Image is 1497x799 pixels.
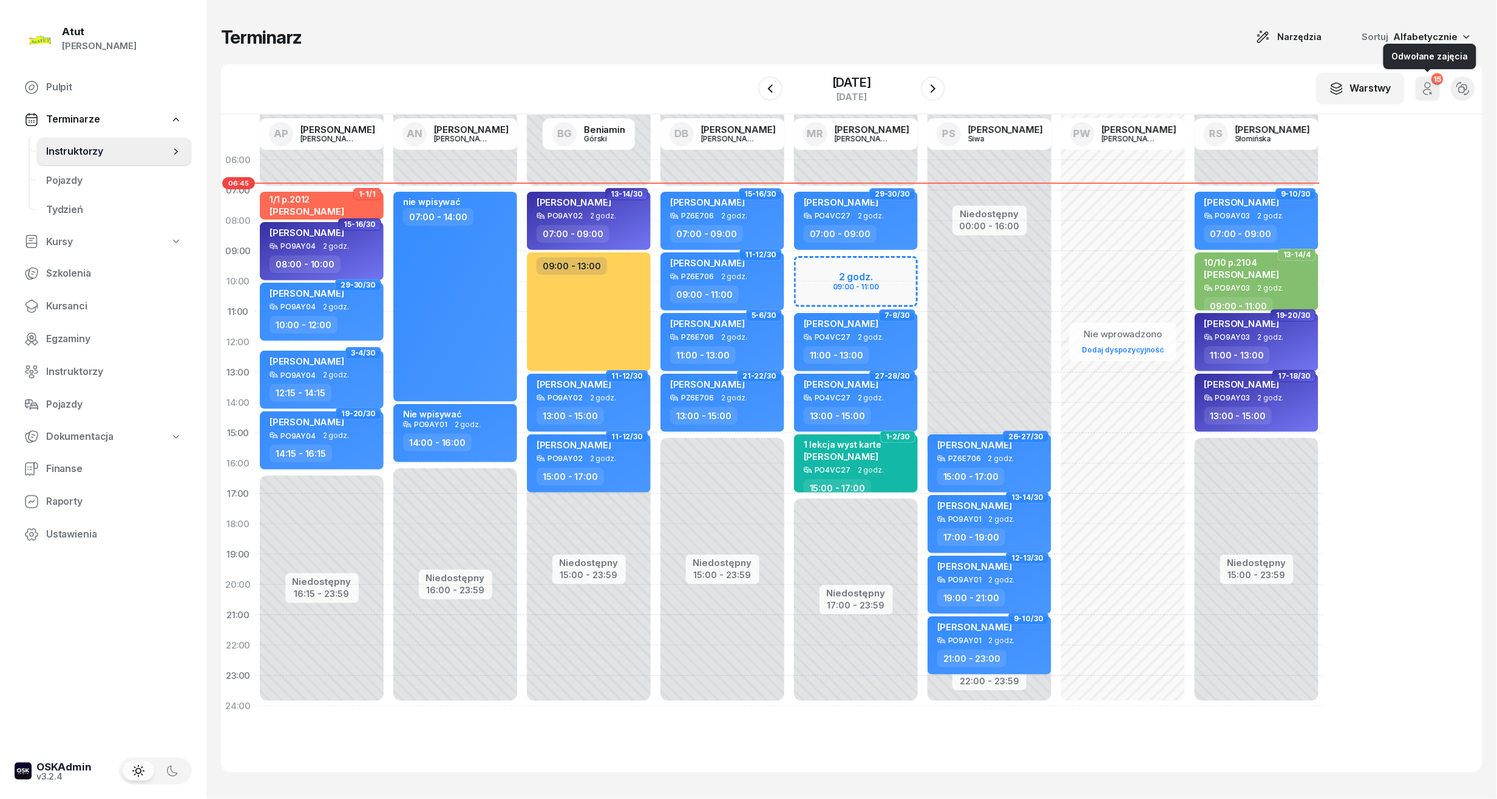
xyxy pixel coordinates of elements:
[721,272,747,281] span: 2 godz.
[937,561,1012,572] span: [PERSON_NAME]
[807,129,823,139] span: MR
[701,135,759,143] div: [PERSON_NAME]
[543,118,635,150] a: BGBeniaminGórski
[557,129,572,139] span: BG
[15,423,192,451] a: Dokumentacja
[46,298,182,314] span: Kursanci
[744,193,776,195] span: 15-16/30
[1204,197,1279,208] span: [PERSON_NAME]
[1227,556,1286,582] button: Niedostępny15:00 - 23:59
[1011,557,1044,559] span: 12-13/30
[46,331,182,347] span: Egzaminy
[221,145,255,175] div: 06:00
[670,318,745,329] span: [PERSON_NAME]
[222,177,255,189] span: 06:45
[15,292,192,321] a: Kursanci
[221,630,255,661] div: 22:00
[414,420,447,428] div: PO9AY01
[221,509,255,539] div: 18:00
[46,364,182,380] span: Instruktorzy
[221,691,255,721] div: 24:00
[745,254,776,256] span: 11-12/30
[221,539,255,570] div: 19:00
[693,558,752,567] div: Niedostępny
[1077,343,1169,357] a: Dodaj dyspozycyjność
[560,556,619,582] button: Niedostępny15:00 - 23:59
[960,673,1019,686] div: 22:00 - 23:59
[937,621,1012,633] span: [PERSON_NAME]
[15,106,192,133] a: Terminarze
[815,212,850,220] div: PO4VC27
[221,327,255,357] div: 12:00
[46,202,182,218] span: Tydzień
[393,118,518,150] a: AN[PERSON_NAME][PERSON_NAME]
[1316,73,1405,104] button: Warstwy
[1204,379,1279,390] span: [PERSON_NAME]
[968,125,1043,134] div: [PERSON_NAME]
[537,379,611,390] span: [PERSON_NAME]
[835,125,909,134] div: [PERSON_NAME]
[323,218,348,227] span: 1 godz.
[701,125,776,134] div: [PERSON_NAME]
[1011,496,1044,499] span: 13-14/30
[1278,375,1311,377] span: 17-18/30
[989,636,1015,645] span: 2 godz.
[960,207,1020,234] button: Niedostępny00:00 - 16:00
[804,197,878,208] span: [PERSON_NAME]
[323,431,349,440] span: 2 godz.
[1227,558,1286,567] div: Niedostępny
[742,375,776,377] span: 21-22/30
[1416,76,1440,101] button: 15
[221,570,255,600] div: 20:00
[221,661,255,691] div: 23:00
[15,487,192,516] a: Raporty
[948,636,982,644] div: PO9AY01
[426,573,485,582] div: Niedostępny
[426,582,485,595] div: 16:00 - 23:59
[548,454,583,462] div: PO9AY02
[1204,225,1277,243] div: 07:00 - 09:00
[537,225,609,243] div: 07:00 - 09:00
[293,577,351,586] div: Niedostępny
[280,371,316,379] div: PO9AY04
[1258,333,1284,342] span: 2 godz.
[221,448,255,479] div: 16:00
[1258,284,1284,292] span: 2 godz.
[1008,436,1044,438] span: 26-27/30
[46,234,73,250] span: Kursy
[590,394,616,402] span: 2 godz.
[1394,31,1458,42] span: Alfabetycznie
[670,346,736,364] div: 11:00 - 13:00
[403,434,472,451] div: 14:00 - 16:00
[989,515,1015,524] span: 2 godz.
[560,558,619,567] div: Niedostępny
[1014,618,1044,620] span: 9-10/30
[1215,284,1251,292] div: PO9AY03
[46,461,182,477] span: Finanse
[584,125,625,134] div: Beniamin
[584,135,625,143] div: Górski
[62,38,137,54] div: [PERSON_NAME]
[681,333,714,341] div: PZ6E706
[403,197,461,207] div: nie wpisywać
[280,303,316,311] div: PO9AY04
[937,650,1006,667] div: 21:00 - 23:00
[1235,135,1294,143] div: Słomińska
[804,479,871,497] div: 15:00 - 17:00
[1258,212,1284,220] span: 2 godz.
[537,197,611,208] span: [PERSON_NAME]
[1235,125,1310,134] div: [PERSON_NAME]
[46,144,170,160] span: Instruktorzy
[46,397,182,413] span: Pojazdy
[942,129,956,139] span: PS
[46,79,182,95] span: Pulpit
[815,466,850,474] div: PO4VC27
[835,135,893,143] div: [PERSON_NAME]
[270,255,341,273] div: 08:00 - 10:00
[611,375,643,377] span: 11-12/30
[274,129,288,139] span: AP
[1362,29,1391,45] span: Sortuj
[15,763,32,780] img: logo-xs-dark@2x.png
[804,407,871,425] div: 13:00 - 15:00
[36,762,92,772] div: OSKAdmin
